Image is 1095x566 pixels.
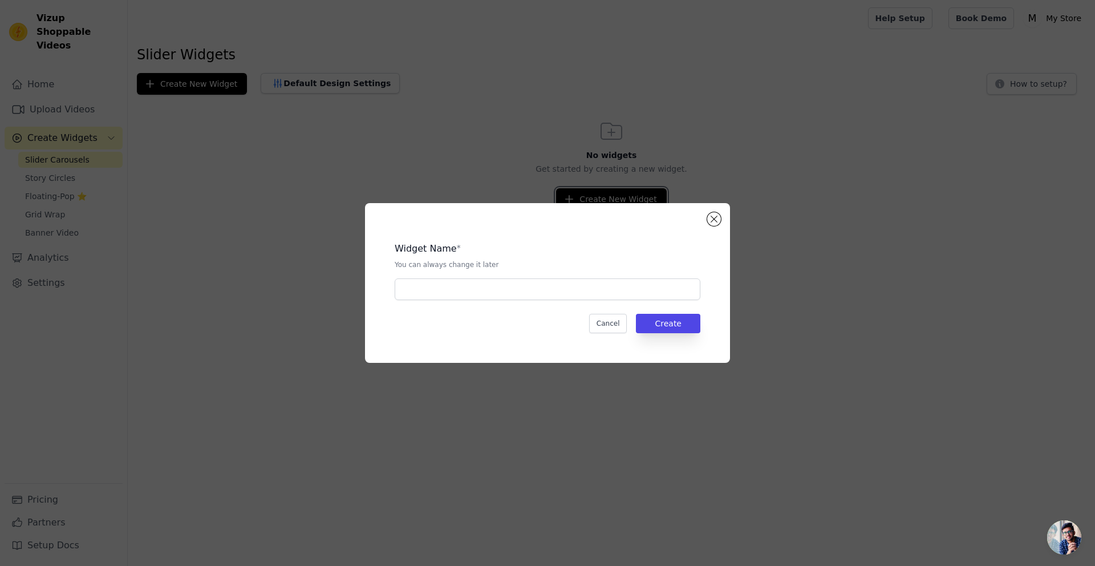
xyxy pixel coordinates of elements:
[636,314,700,333] button: Create
[395,260,700,269] p: You can always change it later
[1047,520,1081,555] div: Open chat
[707,212,721,226] button: Close modal
[589,314,627,333] button: Cancel
[395,242,457,256] legend: Widget Name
